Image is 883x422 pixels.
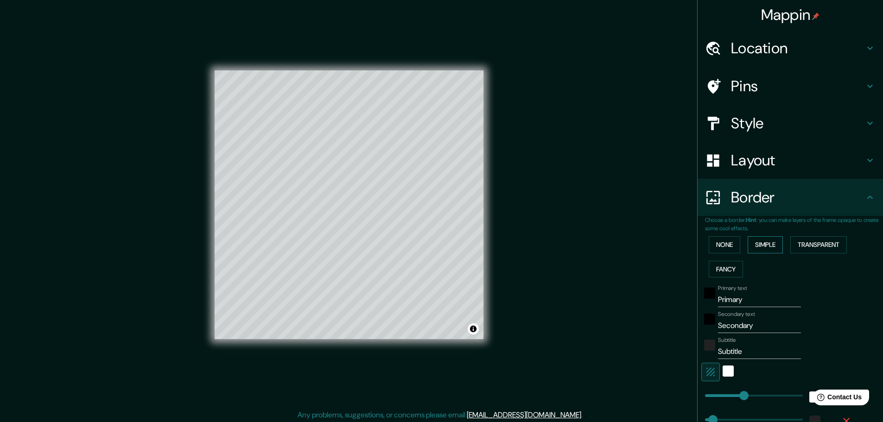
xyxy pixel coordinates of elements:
button: color-222222 [704,340,715,351]
h4: Mappin [761,6,820,24]
p: Any problems, suggestions, or concerns please email . [298,409,583,421]
div: Style [698,105,883,142]
div: Location [698,30,883,67]
button: white [723,365,734,377]
h4: Layout [731,151,864,170]
iframe: Help widget launcher [800,386,873,412]
button: Transparent [790,236,847,253]
button: black [704,288,715,299]
button: Toggle attribution [468,323,479,334]
h4: Border [731,188,864,207]
div: . [583,409,584,421]
button: None [709,236,740,253]
div: Pins [698,68,883,105]
label: Primary text [718,284,747,292]
h4: Style [731,114,864,132]
h4: Pins [731,77,864,95]
button: Simple [748,236,783,253]
div: Layout [698,142,883,179]
div: . [584,409,586,421]
img: pin-icon.png [812,13,819,20]
a: [EMAIL_ADDRESS][DOMAIN_NAME] [467,410,581,420]
label: Subtitle [718,336,736,344]
h4: Location [731,39,864,57]
button: Fancy [709,261,743,278]
div: Border [698,179,883,216]
p: Choose a border. : you can make layers of the frame opaque to create some cool effects. [705,216,883,233]
button: black [704,314,715,325]
b: Hint [746,216,756,224]
label: Secondary text [718,310,755,318]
